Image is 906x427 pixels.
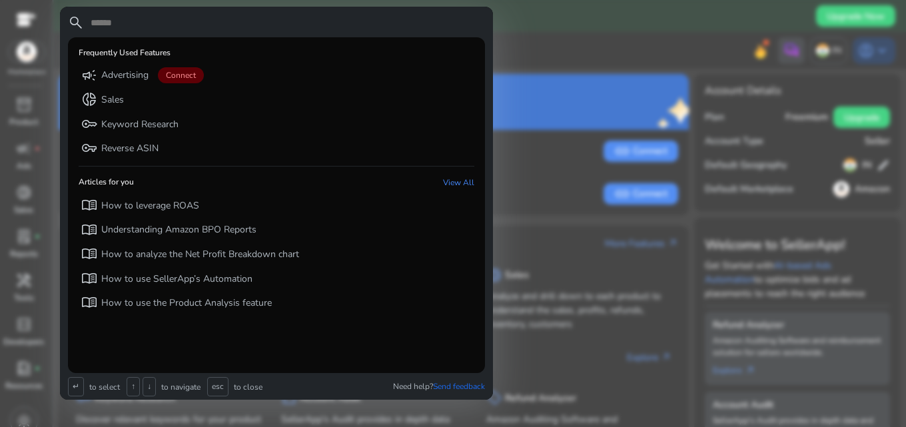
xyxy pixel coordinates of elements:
[143,377,156,396] span: ↓
[231,382,262,392] p: to close
[101,69,149,82] p: Advertising
[101,142,159,155] p: Reverse ASIN
[81,246,97,262] span: menu_book
[101,93,124,107] p: Sales
[207,377,228,396] span: esc
[81,116,97,132] span: key
[81,294,97,310] span: menu_book
[159,382,201,392] p: to navigate
[101,223,256,236] p: Understanding Amazon BPO Reports
[81,197,97,213] span: menu_book
[101,296,272,310] p: How to use the Product Analysis feature
[68,377,84,396] span: ↵
[101,118,179,131] p: Keyword Research
[101,272,252,286] p: How to use SellerApp’s Automation
[393,381,485,392] p: Need help?
[87,382,120,392] p: to select
[433,381,485,392] span: Send feedback
[127,377,140,396] span: ↑
[79,48,171,57] h6: Frequently Used Features
[101,199,199,213] p: How to leverage ROAS
[68,15,84,31] span: search
[81,67,97,83] span: campaign
[81,270,97,286] span: menu_book
[443,177,474,188] a: View All
[101,248,299,261] p: How to analyze the Net Profit Breakdown chart
[158,67,204,83] span: Connect
[81,140,97,156] span: vpn_key
[81,222,97,238] span: menu_book
[79,177,134,188] h6: Articles for you
[81,91,97,107] span: donut_small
